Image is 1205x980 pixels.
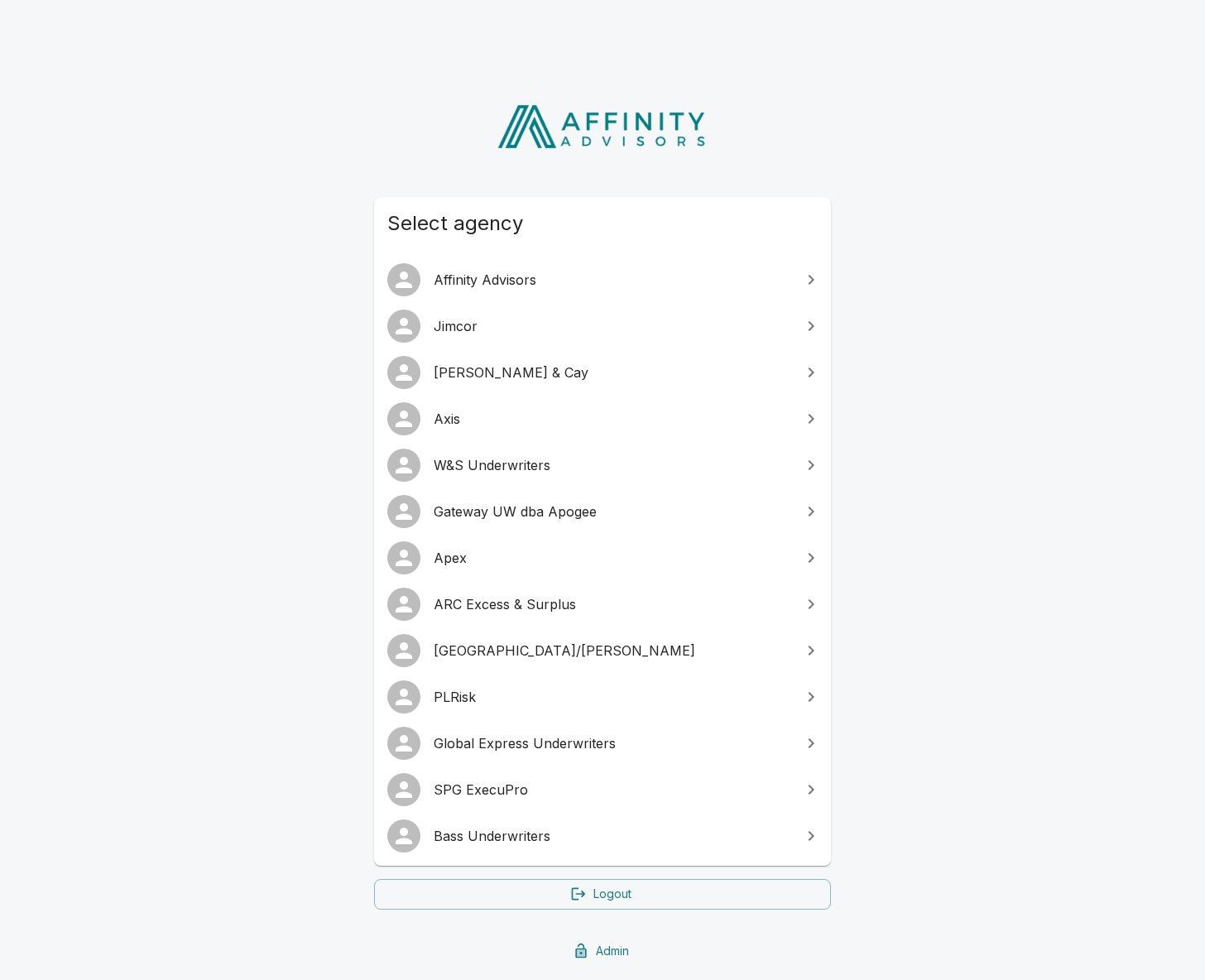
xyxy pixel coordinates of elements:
[374,879,831,910] a: Logout
[374,581,831,627] a: ARC Excess & Surplus
[374,396,831,442] a: Axis
[434,270,791,290] span: Affinity Advisors
[434,780,791,800] span: SPG ExecuPro
[434,733,791,753] span: Global Express Underwriters
[434,826,791,846] span: Bass Underwriters
[374,627,831,674] a: [GEOGRAPHIC_DATA]/[PERSON_NAME]
[374,257,831,303] a: Affinity Advisors
[434,641,791,661] span: [GEOGRAPHIC_DATA]/[PERSON_NAME]
[434,316,791,336] span: Jimcor
[374,936,831,967] a: Admin
[374,720,831,766] a: Global Express Underwriters
[374,766,831,813] a: SPG ExecuPro
[387,210,818,237] span: Select agency
[434,594,791,614] span: ARC Excess & Surplus
[374,488,831,535] a: Gateway UW dba Apogee
[374,349,831,396] a: [PERSON_NAME] & Cay
[374,813,831,859] a: Bass Underwriters
[374,303,831,349] a: Jimcor
[374,535,831,581] a: Apex
[434,502,791,521] span: Gateway UW dba Apogee
[374,442,831,488] a: W&S Underwriters
[434,363,791,382] span: [PERSON_NAME] & Cay
[484,99,722,154] img: Affinity Advisors Logo
[434,687,791,707] span: PLRisk
[374,674,831,720] a: PLRisk
[434,548,791,568] span: Apex
[434,409,791,429] span: Axis
[434,455,791,475] span: W&S Underwriters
